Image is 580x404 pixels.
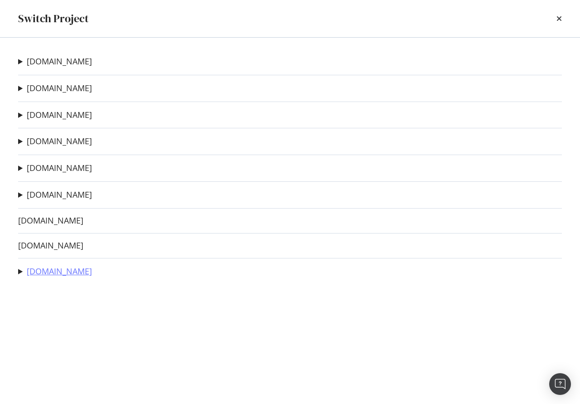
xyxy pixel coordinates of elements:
summary: [DOMAIN_NAME] [18,83,92,94]
summary: [DOMAIN_NAME] [18,56,92,68]
a: [DOMAIN_NAME] [27,190,92,200]
a: [DOMAIN_NAME] [27,267,92,276]
summary: [DOMAIN_NAME] [18,136,92,147]
a: [DOMAIN_NAME] [27,136,92,146]
div: times [556,11,562,26]
summary: [DOMAIN_NAME] [18,109,92,121]
summary: [DOMAIN_NAME] [18,162,92,174]
a: [DOMAIN_NAME] [27,83,92,93]
summary: [DOMAIN_NAME] [18,189,92,201]
div: Switch Project [18,11,89,26]
summary: [DOMAIN_NAME] [18,266,92,277]
div: Open Intercom Messenger [549,373,571,395]
a: [DOMAIN_NAME] [27,110,92,120]
a: [DOMAIN_NAME] [18,241,83,250]
a: [DOMAIN_NAME] [27,163,92,173]
a: [DOMAIN_NAME] [18,216,83,225]
a: [DOMAIN_NAME] [27,57,92,66]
